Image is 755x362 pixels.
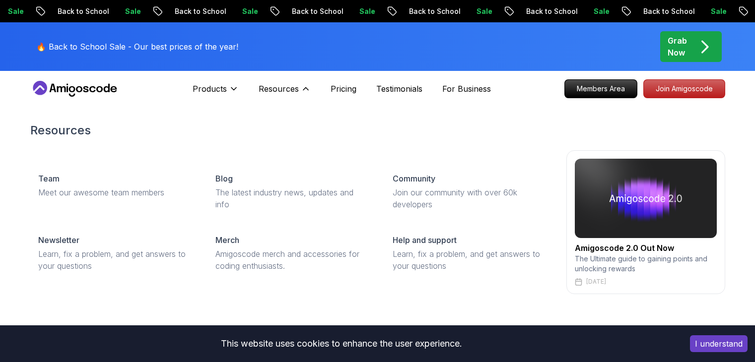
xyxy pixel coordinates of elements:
[575,159,717,238] img: amigoscode 2.0
[467,6,499,16] p: Sale
[393,186,546,210] p: Join our community with over 60k developers
[38,173,60,184] p: Team
[584,6,616,16] p: Sale
[668,35,687,59] p: Grab Now
[48,6,116,16] p: Back to School
[165,6,233,16] p: Back to School
[565,80,637,98] p: Members Area
[193,83,239,103] button: Products
[701,6,733,16] p: Sale
[643,79,725,98] a: Join Amigoscode
[393,173,435,184] p: Community
[393,234,457,246] p: Help and support
[30,226,200,280] a: NewsletterLearn, fix a problem, and get answers to your questions
[517,6,584,16] p: Back to School
[207,165,377,218] a: BlogThe latest industry news, updates and info
[393,248,546,272] p: Learn, fix a problem, and get answers to your questions
[331,83,356,95] a: Pricing
[376,83,422,95] a: Testimonials
[7,333,675,355] div: This website uses cookies to enhance the user experience.
[575,242,717,254] h2: Amigoscode 2.0 Out Now
[385,165,554,218] a: CommunityJoin our community with over 60k developers
[215,173,233,184] p: Blog
[575,254,717,274] p: The Ultimate guide to gaining points and unlocking rewards
[233,6,265,16] p: Sale
[634,6,701,16] p: Back to School
[116,6,147,16] p: Sale
[400,6,467,16] p: Back to School
[259,83,299,95] p: Resources
[215,248,369,272] p: Amigoscode merch and accessories for coding enthusiasts.
[385,226,554,280] a: Help and supportLearn, fix a problem, and get answers to your questions
[38,186,192,198] p: Meet our awesome team members
[30,165,200,206] a: TeamMeet our awesome team members
[350,6,382,16] p: Sale
[586,278,606,286] p: [DATE]
[215,234,239,246] p: Merch
[38,248,192,272] p: Learn, fix a problem, and get answers to your questions
[30,122,725,138] h2: Resources
[207,226,377,280] a: MerchAmigoscode merch and accessories for coding enthusiasts.
[442,83,491,95] a: For Business
[193,83,227,95] p: Products
[38,234,79,246] p: Newsletter
[690,335,748,352] button: Accept cookies
[282,6,350,16] p: Back to School
[564,79,637,98] a: Members Area
[259,83,311,103] button: Resources
[36,41,238,53] p: 🔥 Back to School Sale - Our best prices of the year!
[566,150,725,294] a: amigoscode 2.0Amigoscode 2.0 Out NowThe Ultimate guide to gaining points and unlocking rewards[DATE]
[644,80,725,98] p: Join Amigoscode
[215,186,369,210] p: The latest industry news, updates and info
